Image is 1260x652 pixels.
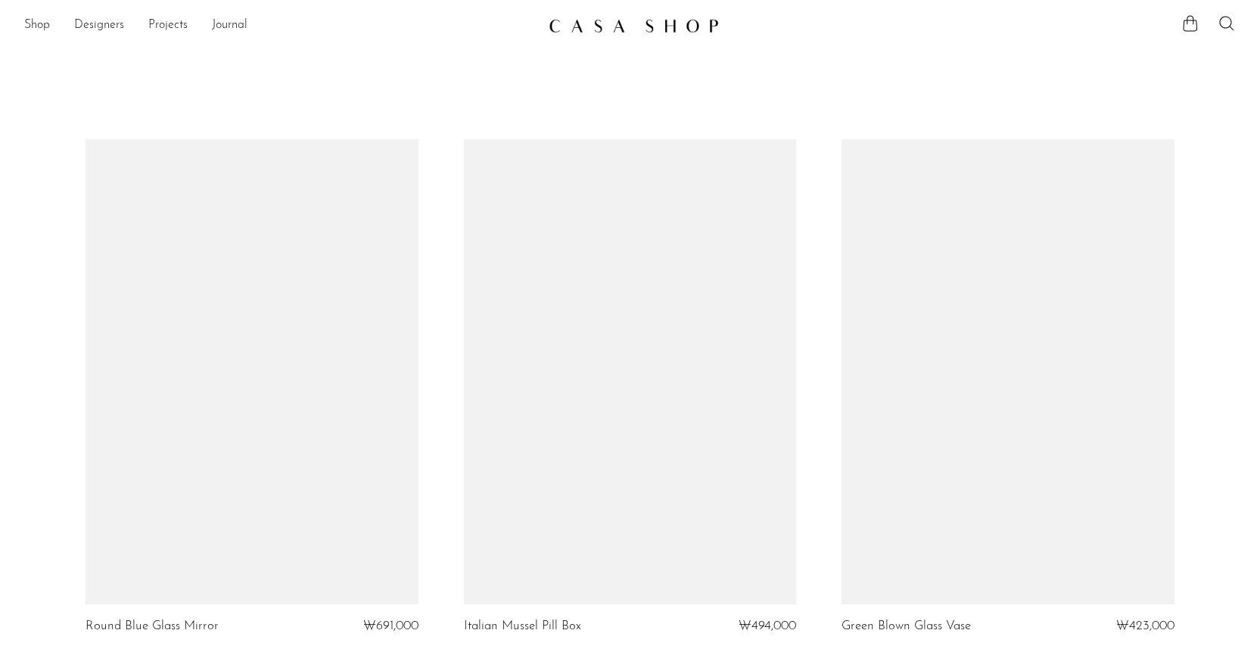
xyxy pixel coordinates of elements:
[86,619,219,633] a: Round Blue Glass Mirror
[363,619,418,632] span: ₩691,000
[739,619,796,632] span: ₩494,000
[24,16,50,36] a: Shop
[212,16,247,36] a: Journal
[148,16,188,36] a: Projects
[842,619,971,633] a: Green Blown Glass Vase
[74,16,124,36] a: Designers
[1116,619,1174,632] span: ₩423,000
[24,13,537,39] ul: NEW HEADER MENU
[24,13,537,39] nav: Desktop navigation
[464,619,581,633] a: Italian Mussel Pill Box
